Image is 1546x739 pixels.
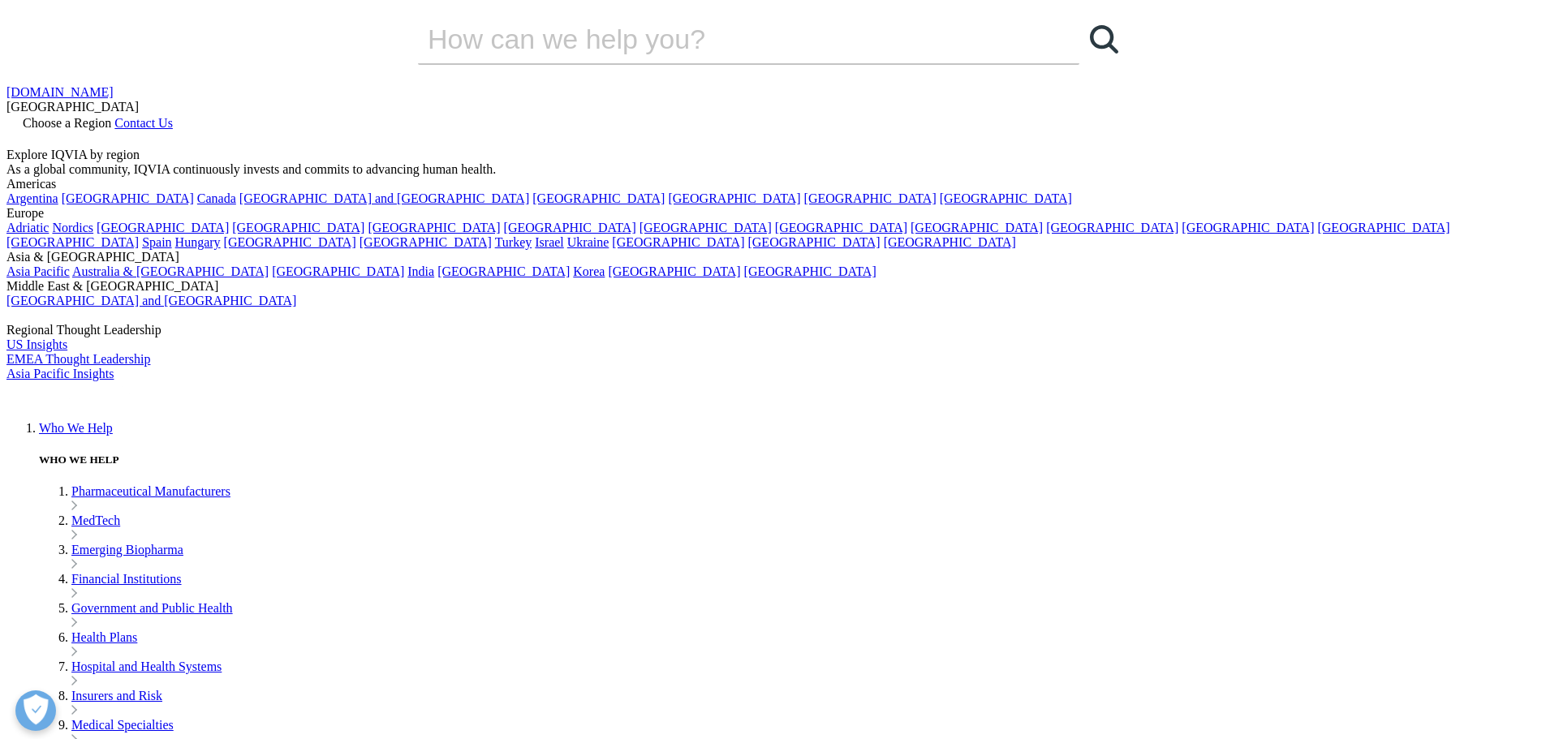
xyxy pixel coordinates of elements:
div: Middle East & [GEOGRAPHIC_DATA] [6,279,1540,294]
a: [GEOGRAPHIC_DATA] [747,235,880,249]
div: Asia & [GEOGRAPHIC_DATA] [6,250,1540,264]
a: [GEOGRAPHIC_DATA] [1182,221,1314,234]
a: EMEA Thought Leadership [6,352,150,366]
a: MedTech [71,513,120,527]
a: Israel [535,235,564,249]
a: Medical Specialties [71,718,174,732]
a: [GEOGRAPHIC_DATA] and [GEOGRAPHIC_DATA] [239,191,529,205]
a: [GEOGRAPHIC_DATA] [532,191,665,205]
a: [GEOGRAPHIC_DATA] [1317,221,1449,234]
button: Open Preferences [15,690,56,731]
a: [GEOGRAPHIC_DATA] [1046,221,1178,234]
a: Spain [142,235,171,249]
a: [GEOGRAPHIC_DATA] [775,221,907,234]
a: Health Plans [71,630,137,644]
a: Adriatic [6,221,49,234]
a: Government and Public Health [71,601,233,615]
h5: WHO WE HELP [39,453,1540,466]
a: Who We Help [39,421,113,435]
a: [GEOGRAPHIC_DATA] [608,264,740,278]
a: Australia & [GEOGRAPHIC_DATA] [72,264,269,278]
div: Europe [6,206,1540,221]
span: Choose a Region [23,116,111,130]
a: India [407,264,434,278]
a: [GEOGRAPHIC_DATA] [224,235,356,249]
a: [GEOGRAPHIC_DATA] [911,221,1043,234]
a: [DOMAIN_NAME] [6,85,114,99]
a: [GEOGRAPHIC_DATA] [640,221,772,234]
a: Contact Us [114,116,173,130]
div: [GEOGRAPHIC_DATA] [6,100,1540,114]
div: Explore IQVIA by region [6,148,1540,162]
a: Search [1079,15,1128,63]
a: [GEOGRAPHIC_DATA] [884,235,1016,249]
a: [GEOGRAPHIC_DATA] [368,221,500,234]
div: Americas [6,177,1540,191]
a: [GEOGRAPHIC_DATA] [940,191,1072,205]
a: [GEOGRAPHIC_DATA] and [GEOGRAPHIC_DATA] [6,294,296,307]
a: Korea [573,264,605,278]
input: Search [418,15,1033,63]
a: [GEOGRAPHIC_DATA] [360,235,492,249]
a: Hungary [175,235,221,249]
a: US Insights [6,337,67,351]
a: [GEOGRAPHIC_DATA] [804,191,937,205]
a: Insurers and Risk [71,689,162,702]
a: Ukraine [567,235,609,249]
a: [GEOGRAPHIC_DATA] [272,264,404,278]
div: As a global community, IQVIA continuously invests and commits to advancing human health. [6,162,1540,177]
a: [GEOGRAPHIC_DATA] [97,221,229,234]
a: Hospital and Health Systems [71,660,222,673]
a: [GEOGRAPHIC_DATA] [504,221,636,234]
a: [GEOGRAPHIC_DATA] [612,235,744,249]
a: Pharmaceutical Manufacturers [71,484,230,498]
a: [GEOGRAPHIC_DATA] [744,264,876,278]
a: Nordics [52,221,93,234]
a: [GEOGRAPHIC_DATA] [6,235,139,249]
div: Regional Thought Leadership [6,323,1540,337]
a: [GEOGRAPHIC_DATA] [232,221,364,234]
a: [GEOGRAPHIC_DATA] [668,191,800,205]
a: [GEOGRAPHIC_DATA] [62,191,194,205]
a: Emerging Biopharma [71,543,183,556]
img: IQVIA Healthcare Information Technology and Pharma Clinical Research Company [6,381,136,405]
a: Asia Pacific Insights [6,367,114,380]
a: Turkey [495,235,532,249]
a: Canada [197,191,236,205]
a: [GEOGRAPHIC_DATA] [437,264,570,278]
a: Financial Institutions [71,572,182,586]
a: Asia Pacific [6,264,70,278]
svg: Search [1090,25,1118,54]
a: Argentina [6,191,58,205]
